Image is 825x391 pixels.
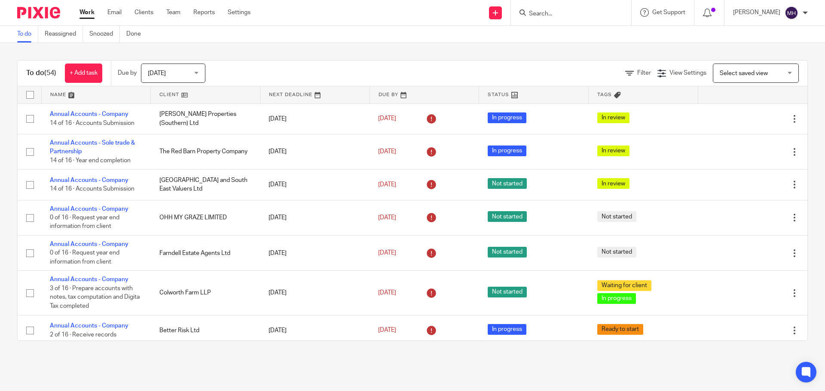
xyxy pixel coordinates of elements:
span: 0 of 16 · Request year end information from client [50,215,119,230]
td: [DATE] [260,236,370,271]
span: 14 of 16 · Accounts Submission [50,120,134,126]
span: Tags [597,92,612,97]
span: Not started [597,247,636,258]
td: [DATE] [260,200,370,235]
span: 3 of 16 · Prepare accounts with notes, tax computation and Digita Tax completed [50,285,140,309]
a: Snoozed [89,26,120,42]
span: [DATE] [378,116,396,122]
a: Annual Accounts - Company [50,323,128,329]
a: Clients [134,8,153,17]
span: In progress [488,145,526,156]
span: Select saved view [720,70,768,76]
img: Pixie [17,7,60,18]
td: [DATE] [260,271,370,315]
span: Filter [637,70,651,76]
a: Work [79,8,95,17]
a: Annual Accounts - Company [50,206,128,212]
span: [DATE] [378,250,396,256]
span: In review [597,145,629,156]
a: Annual Accounts - Company [50,241,128,247]
span: [DATE] [378,182,396,188]
span: 2 of 16 · Receive records [50,332,116,338]
a: Reports [193,8,215,17]
span: Waiting for client [597,280,651,291]
img: svg%3E [785,6,798,20]
span: In progress [488,324,526,335]
span: [DATE] [148,70,166,76]
a: Done [126,26,147,42]
span: [DATE] [378,215,396,221]
span: In review [597,178,629,189]
td: [DATE] [260,170,370,200]
td: [DATE] [260,315,370,346]
a: Settings [228,8,251,17]
span: In progress [488,112,526,123]
a: Annual Accounts - Company [50,177,128,183]
td: [PERSON_NAME] Properties (Southern) Ltd [151,103,260,134]
span: Not started [488,211,527,222]
span: Not started [488,247,527,258]
p: [PERSON_NAME] [733,8,780,17]
td: Colworth Farm LLP [151,271,260,315]
span: Not started [488,178,527,189]
h1: To do [26,69,56,78]
span: Not started [488,287,527,297]
span: In review [597,112,629,123]
span: 0 of 16 · Request year end information from client [50,250,119,265]
td: The Red Barn Property Company [151,134,260,169]
span: Not started [597,211,636,222]
span: (54) [44,70,56,76]
span: [DATE] [378,290,396,296]
a: Email [107,8,122,17]
p: Due by [118,69,137,77]
a: Annual Accounts - Company [50,111,128,117]
td: [GEOGRAPHIC_DATA] and South East Valuers Ltd [151,170,260,200]
td: [DATE] [260,134,370,169]
span: Ready to start [597,324,643,335]
span: [DATE] [378,149,396,155]
span: Get Support [652,9,685,15]
a: Reassigned [45,26,83,42]
span: [DATE] [378,327,396,333]
a: To do [17,26,38,42]
td: [DATE] [260,103,370,134]
span: 14 of 16 · Year end completion [50,158,131,164]
span: In progress [597,293,636,304]
td: Better Risk Ltd [151,315,260,346]
input: Search [528,10,605,18]
a: Annual Accounts - Company [50,276,128,282]
a: Team [166,8,180,17]
a: Annual Accounts - Sole trade & Partnership [50,140,135,155]
td: OHH MY GRAZE LIMITED [151,200,260,235]
span: 14 of 16 · Accounts Submission [50,186,134,192]
span: View Settings [669,70,706,76]
a: + Add task [65,64,102,83]
td: Farndell Estate Agents Ltd [151,236,260,271]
